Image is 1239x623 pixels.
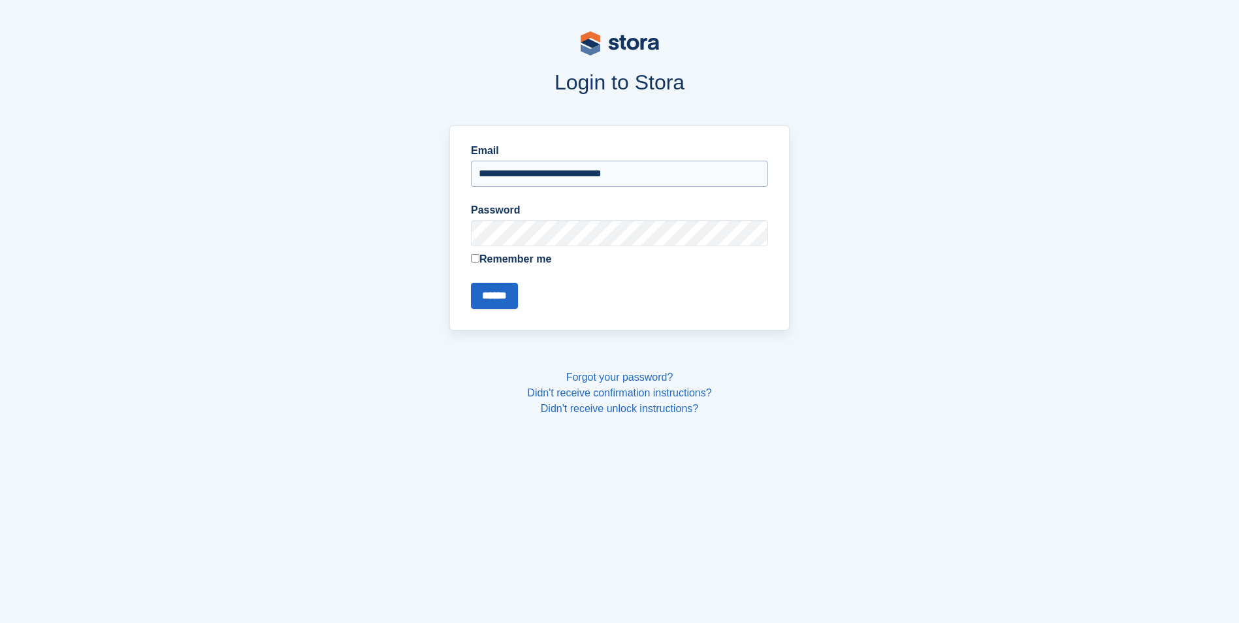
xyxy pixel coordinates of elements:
label: Email [471,143,768,159]
a: Didn't receive confirmation instructions? [527,387,711,398]
label: Remember me [471,251,768,267]
a: Forgot your password? [566,372,673,383]
h1: Login to Stora [201,71,1039,94]
a: Didn't receive unlock instructions? [541,403,698,414]
label: Password [471,202,768,218]
input: Remember me [471,254,479,263]
img: stora-logo-53a41332b3708ae10de48c4981b4e9114cc0af31d8433b30ea865607fb682f29.svg [581,31,659,56]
